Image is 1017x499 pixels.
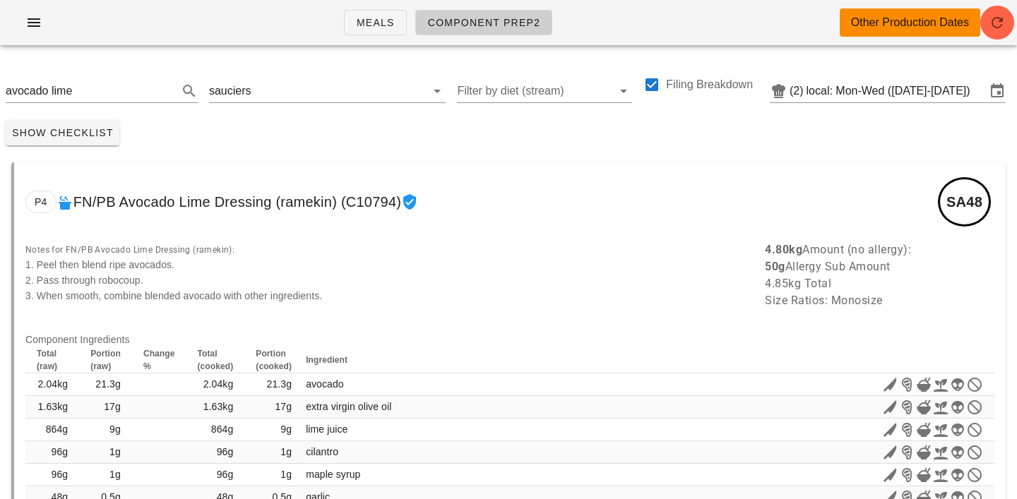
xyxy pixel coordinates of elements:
[790,84,807,98] div: (2)
[280,469,292,480] span: 1g
[306,401,391,412] span: extra virgin olive oil
[25,373,79,396] td: 2.04kg
[25,464,79,486] td: 96g
[73,191,402,213] span: FN/PB Avocado Lime Dressing (ramekin) (C10794)
[244,347,303,373] th: Portion (cooked)
[186,373,245,396] td: 2.04kg
[267,378,292,390] span: 21.3g
[25,396,79,419] td: 1.63kg
[79,464,132,486] td: 1g
[25,419,79,441] td: 864g
[186,396,245,419] td: 1.63kg
[79,373,132,396] td: 21.3g
[275,401,292,412] span: 17g
[306,423,347,435] span: lime juice
[25,441,79,464] td: 96g
[457,80,632,102] div: Filter by diet (stream)
[186,419,245,441] td: 864g
[25,290,322,301] span: 3. When smooth, combine blended avocado with other ingredients.
[306,446,338,457] span: cilantro
[25,347,79,373] th: Total (raw)
[280,423,292,435] span: 9g
[186,441,245,464] td: 96g
[756,233,1003,318] div: Amount (no allergy): Allergy Sub Amount 4.85kg Total Size Ratios: Monosize
[765,243,802,256] b: 4.80kg
[25,275,143,286] span: 2. Pass through robocoup.
[666,78,753,92] label: Filing Breakdown
[79,441,132,464] td: 1g
[186,347,245,373] th: Total (cooked)
[306,469,360,480] span: maple syrup
[6,120,119,145] button: Show Checklist
[132,347,186,373] th: Change %
[35,191,47,212] span: P4
[79,347,132,373] th: Portion (raw)
[209,85,251,97] div: sauciers
[280,446,292,457] span: 1g
[938,177,991,227] div: SA48
[356,17,395,28] span: Meals
[186,464,245,486] td: 96g
[765,260,785,273] b: 50g
[303,347,611,373] th: Ingredient
[344,10,407,35] a: Meals
[25,259,174,270] span: 1. Peel then blend ripe avocados.
[161,83,178,100] button: Clear Search
[851,14,969,31] div: Other Production Dates
[25,245,234,255] span: Notes for FN/PB Avocado Lime Dressing (ramekin):
[427,17,541,28] span: Component Prep2
[409,83,426,100] button: Clear Filter by team
[79,396,132,419] td: 17g
[11,127,114,138] span: Show Checklist
[415,10,553,35] a: Component Prep2
[306,378,344,390] span: avocado
[209,80,446,102] div: sauciers
[79,419,132,441] td: 9g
